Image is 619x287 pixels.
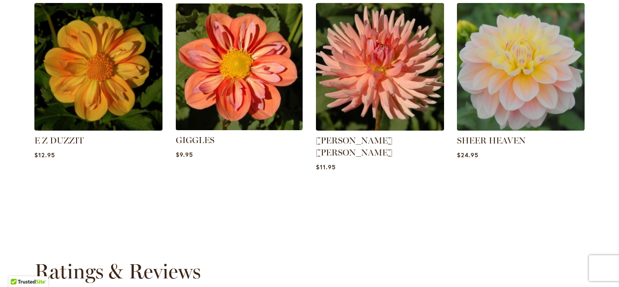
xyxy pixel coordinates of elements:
[316,135,392,158] a: [PERSON_NAME] [PERSON_NAME]
[457,151,478,159] span: $24.95
[316,3,444,131] img: HEATHER MARIE
[6,256,31,281] iframe: Launch Accessibility Center
[457,3,585,131] img: SHEER HEAVEN
[34,259,201,284] strong: Ratings & Reviews
[457,124,585,132] a: SHEER HEAVEN
[176,124,303,132] a: GIGGLES
[34,135,84,146] a: E Z DUZZIT
[34,3,162,131] img: E Z DUZZIT
[316,163,336,171] span: $11.95
[176,150,193,159] span: $9.95
[176,135,215,145] a: GIGGLES
[34,151,55,159] span: $12.95
[34,124,162,132] a: E Z DUZZIT
[316,124,444,132] a: HEATHER MARIE
[457,135,526,146] a: SHEER HEAVEN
